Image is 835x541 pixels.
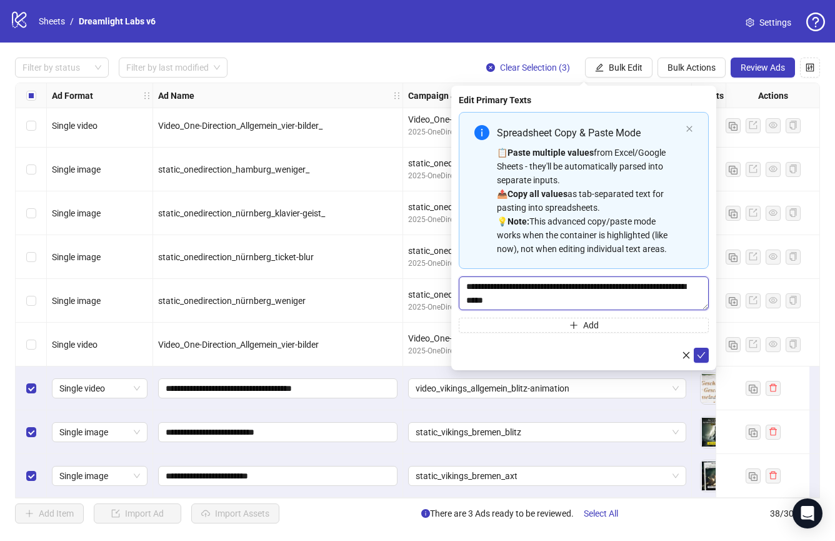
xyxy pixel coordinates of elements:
span: Bulk Edit [609,63,642,73]
span: export [749,121,757,129]
span: Video_One-Direction_Allgemein_vier-bilder [158,340,319,350]
span: Review Ads [741,63,785,73]
span: check [697,351,706,360]
span: info-circle [421,509,430,518]
div: Select row 33 [16,235,47,279]
div: Select row 37 [16,410,47,454]
span: eye [769,208,777,217]
div: Open Intercom Messenger [792,498,822,528]
span: export [749,340,757,348]
span: Clear Selection (3) [500,63,570,73]
div: static_onedirection_nürnberg_weniger [408,288,686,301]
button: Import Ad [94,503,181,523]
div: Resize Campaign & Ad Set column [688,83,691,108]
a: Dreamlight Labs v6 [76,14,158,28]
span: Single image [52,296,101,306]
span: export [749,296,757,305]
span: setting [746,18,754,27]
span: eye [769,252,777,261]
button: Duplicate [726,206,741,221]
div: 2025-OneDirection-[GEOGRAPHIC_DATA] [408,170,686,182]
img: Asset 1 [701,460,732,492]
div: 2025-OneDirection-[GEOGRAPHIC_DATA] [408,126,686,138]
span: holder [401,91,410,100]
button: Duplicate [746,468,761,483]
span: Single video [59,379,140,398]
div: Resize Ad Format column [149,83,152,108]
div: Edit Primary Texts [459,93,709,107]
span: export [749,164,757,173]
span: question-circle [806,13,825,31]
strong: Copy all values [507,189,567,199]
span: Add [583,320,599,330]
span: holder [151,91,160,100]
div: Select row 36 [16,367,47,410]
button: Bulk Edit [585,58,652,78]
span: static_vikings_bremen_blitz [416,423,679,442]
span: control [806,63,814,72]
strong: Campaign & Ad Set [408,89,484,103]
span: Single image [59,423,140,442]
button: Duplicate [726,118,741,133]
strong: Paste multiple values [507,148,594,158]
span: Single image [52,252,101,262]
span: holder [392,91,401,100]
div: 2025-OneDirection-[GEOGRAPHIC_DATA] [408,214,686,226]
li: / [70,14,74,28]
div: Select all rows [16,83,47,108]
button: close [686,125,693,133]
span: edit [595,63,604,72]
div: Select row 30 [16,104,47,148]
strong: Note: [507,216,529,226]
span: Single image [52,164,101,174]
div: 2025-OneDirection-[GEOGRAPHIC_DATA] [408,258,686,270]
a: Sheets [36,14,67,28]
div: 📋 from Excel/Google Sheets - they'll be automatically parsed into separate inputs. 📤 as tab-separ... [497,146,681,256]
span: static_onedirection_nürnberg_weniger [158,296,306,306]
img: Asset 1 [701,373,732,404]
button: Clear Selection (3) [476,58,580,78]
div: Video_One-Direction_Allgemein_vier-bilder [408,113,686,126]
div: static_onedirection_nürnberg_klavier-geist [408,200,686,214]
button: Duplicate [726,337,741,352]
button: Duplicate [746,381,761,396]
span: info-circle [474,125,489,140]
span: eye [769,340,777,348]
div: static_onedirection_hamburg_weniger [408,156,686,170]
div: 2025-OneDirection-[GEOGRAPHIC_DATA] [408,301,686,313]
button: Configure table settings [800,58,820,78]
span: There are 3 Ads ready to be reviewed. [421,503,628,523]
div: Resize Ad Name column [399,83,402,108]
button: Add [459,318,709,333]
div: Spreadsheet Copy & Paste Mode [497,125,681,141]
div: 2025-OneDirection-[GEOGRAPHIC_DATA] [408,345,686,357]
strong: Ad Name [158,89,194,103]
img: Asset 1 [701,417,732,448]
div: Select row 32 [16,191,47,235]
strong: Actions [758,89,788,103]
strong: Ad Format [52,89,93,103]
span: export [749,208,757,217]
span: static_vikings_bremen_axt [416,467,679,485]
span: video_vikings_allgemein_blitz-animation [416,379,679,398]
span: eye [769,121,777,129]
span: eye [769,164,777,173]
div: Select row 34 [16,279,47,323]
span: close-circle [486,63,495,72]
button: Review Ads [731,58,795,78]
span: holder [142,91,151,100]
div: Multi-text input container - paste or copy values [459,112,709,333]
button: Duplicate [726,293,741,308]
span: Single image [59,467,140,485]
button: Add Item [15,503,84,523]
span: Select All [584,508,618,518]
button: Import Assets [191,503,279,523]
span: Video_One-Direction_Allgemein_vier-bilder_ [158,121,322,131]
span: static_onedirection_nürnberg_ticket-blur [158,252,314,262]
button: Bulk Actions [657,58,726,78]
button: Select All [574,503,628,523]
button: Duplicate [726,162,741,177]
